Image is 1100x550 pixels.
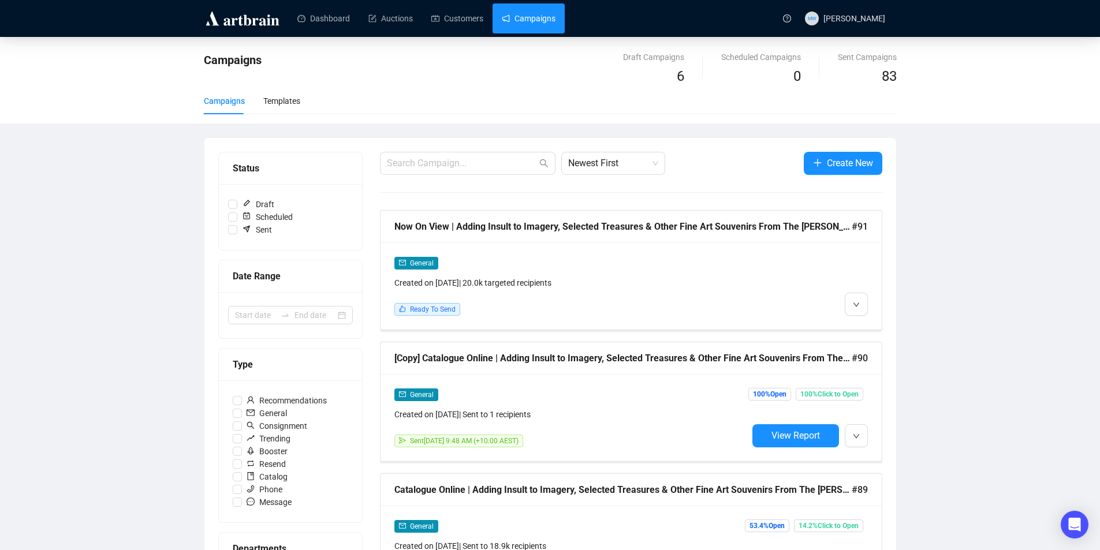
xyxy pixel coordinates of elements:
div: Campaigns [204,95,245,107]
span: Message [242,496,296,508]
span: 83 [882,68,897,84]
div: Sent Campaigns [838,51,897,63]
span: #91 [852,219,868,234]
span: View Report [771,430,820,441]
div: Scheduled Campaigns [721,51,801,63]
span: General [242,407,292,420]
div: Templates [263,95,300,107]
button: View Report [752,424,839,447]
span: mail [399,259,406,266]
input: End date [294,309,335,321]
span: mail [399,522,406,529]
span: message [247,497,255,506]
a: Dashboard [297,3,350,33]
span: retweet [247,459,255,467]
span: General [410,522,434,530]
a: Customers [431,3,483,33]
button: Create New [804,152,882,175]
span: #89 [852,482,868,497]
span: Consignment [242,420,312,432]
span: Draft [237,198,279,211]
div: Date Range [233,269,348,283]
span: 100% Open [748,388,791,401]
input: Search Campaign... [387,156,537,170]
div: Catalogue Online | Adding Insult to Imagery, Selected Treasures & Other Fine Art Souvenirs From T... [394,482,852,497]
span: Trending [242,432,295,445]
div: Status [233,161,348,175]
span: General [410,259,434,267]
span: Sent [237,223,277,236]
span: MW [807,14,816,23]
span: Create New [827,156,873,170]
span: Campaigns [204,53,262,67]
span: rise [247,434,255,442]
span: down [853,433,860,440]
span: Sent [DATE] 9:48 AM (+10:00 AEST) [410,437,519,445]
span: 53.4% Open [745,519,789,532]
span: down [853,301,860,308]
span: to [281,310,290,320]
span: 0 [793,68,801,84]
div: Type [233,357,348,372]
span: Phone [242,483,287,496]
span: Scheduled [237,211,297,223]
span: rocket [247,447,255,455]
span: Catalog [242,470,292,483]
div: Draft Campaigns [623,51,684,63]
div: Created on [DATE] | Sent to 1 recipients [394,408,748,421]
span: [PERSON_NAME] [823,14,885,23]
span: General [410,391,434,399]
div: Created on [DATE] | 20.0k targeted recipients [394,276,748,289]
span: Ready To Send [410,305,456,313]
span: Resend [242,458,290,470]
span: 6 [677,68,684,84]
span: send [399,437,406,444]
a: Auctions [368,3,413,33]
span: like [399,305,406,312]
span: mail [247,409,255,417]
span: question-circle [783,14,791,23]
div: Open Intercom Messenger [1061,511,1088,538]
span: #90 [852,351,868,365]
input: Start date [235,309,276,321]
img: logo [204,9,281,28]
span: Booster [242,445,292,458]
span: Recommendations [242,394,331,407]
span: 100% Click to Open [796,388,863,401]
div: [Copy] Catalogue Online | Adding Insult to Imagery, Selected Treasures & Other Fine Art Souvenirs... [394,351,852,365]
span: 14.2% Click to Open [794,519,863,532]
a: Now On View | Adding Insult to Imagery, Selected Treasures & Other Fine Art Souvenirs From The [P... [380,210,882,330]
span: search [247,421,255,429]
span: mail [399,391,406,398]
span: phone [247,485,255,493]
span: Newest First [568,152,658,174]
div: Now On View | Adding Insult to Imagery, Selected Treasures & Other Fine Art Souvenirs From The [P... [394,219,852,234]
span: book [247,472,255,480]
span: search [539,159,549,168]
a: [Copy] Catalogue Online | Adding Insult to Imagery, Selected Treasures & Other Fine Art Souvenirs... [380,342,882,462]
span: user [247,396,255,404]
a: Campaigns [502,3,555,33]
span: swap-right [281,310,290,320]
span: plus [813,158,822,167]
